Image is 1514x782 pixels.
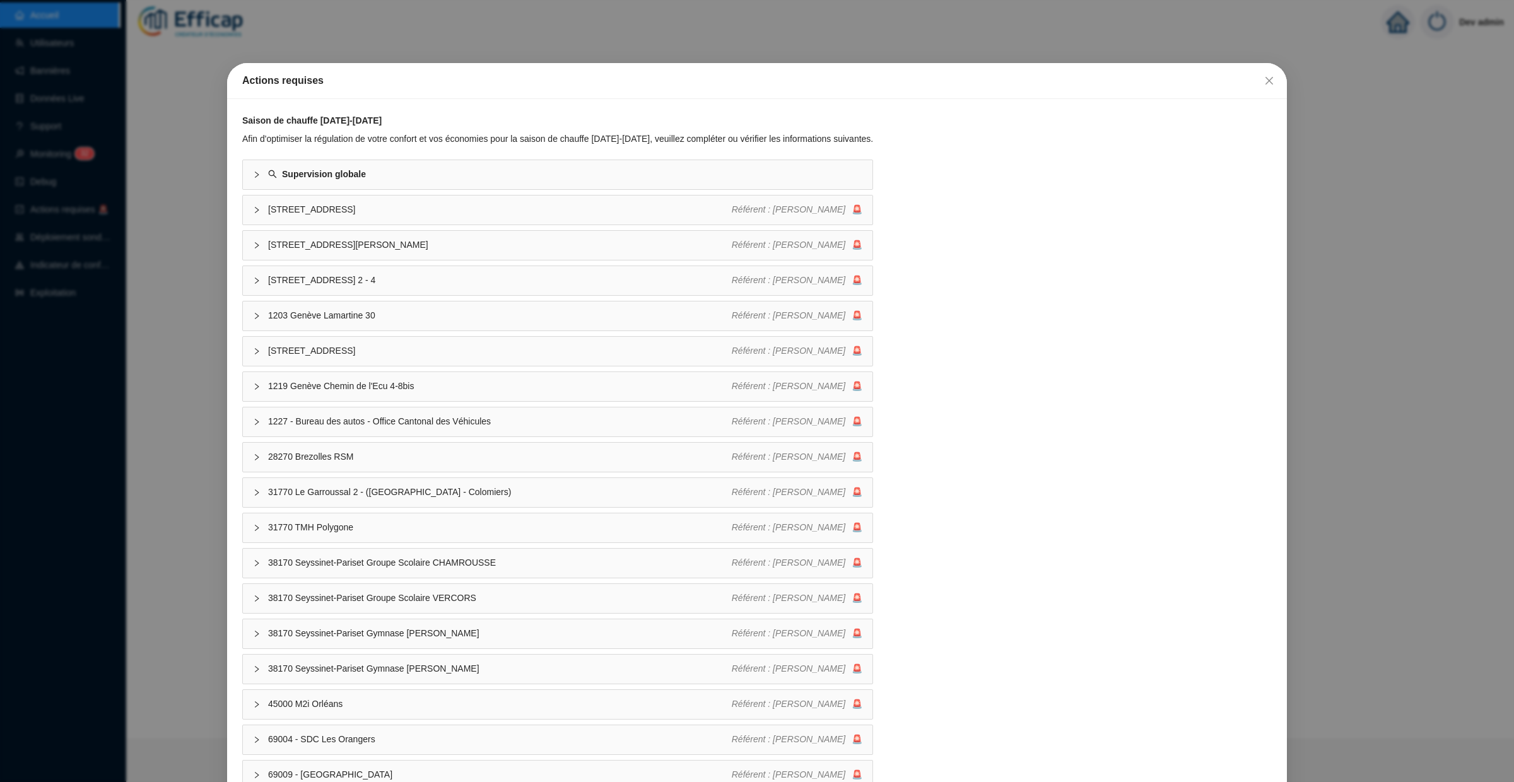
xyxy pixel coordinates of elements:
span: Référent : [PERSON_NAME] [732,663,846,674]
span: collapsed [253,489,261,496]
div: 38170 Seyssinet-Pariset Gymnase [PERSON_NAME]Référent : [PERSON_NAME]🚨 [243,655,872,684]
div: 🚨 [732,274,863,287]
div: 🚨 [732,697,863,711]
span: Référent : [PERSON_NAME] [732,346,846,356]
div: Afin d'optimiser la régulation de votre confort et vos économies pour la saison de chauffe [DATE]... [242,132,873,146]
strong: Saison de chauffe [DATE]-[DATE] [242,115,382,125]
button: Close [1259,71,1279,91]
span: collapsed [253,242,261,249]
span: 31770 TMH Polygone [268,521,732,534]
span: collapsed [253,171,261,178]
span: collapsed [253,665,261,673]
div: 🚨 [732,521,863,534]
div: 🚨 [732,309,863,322]
div: 🚨 [732,627,863,640]
div: 🚨 [732,380,863,393]
span: collapsed [253,383,261,390]
span: 38170 Seyssinet-Pariset Groupe Scolaire VERCORS [268,592,732,605]
span: [STREET_ADDRESS] [268,344,732,358]
span: collapsed [253,524,261,532]
span: [STREET_ADDRESS] [268,203,732,216]
span: Fermer [1259,76,1279,86]
span: close [1264,76,1274,86]
span: collapsed [253,206,261,214]
span: Référent : [PERSON_NAME] [732,734,846,744]
span: collapsed [253,736,261,744]
div: 38170 Seyssinet-Pariset Gymnase [PERSON_NAME]Référent : [PERSON_NAME]🚨 [243,619,872,648]
span: 38170 Seyssinet-Pariset Gymnase [PERSON_NAME] [268,627,732,640]
span: collapsed [253,347,261,355]
strong: Supervision globale [282,169,366,179]
span: 69004 - SDC Les Orangers [268,733,732,746]
div: [STREET_ADDRESS][PERSON_NAME]Référent : [PERSON_NAME]🚨 [243,231,872,260]
span: Référent : [PERSON_NAME] [732,275,846,285]
div: 38170 Seyssinet-Pariset Groupe Scolaire CHAMROUSSERéférent : [PERSON_NAME]🚨 [243,549,872,578]
div: 🚨 [732,768,863,781]
span: Référent : [PERSON_NAME] [732,699,846,709]
span: Référent : [PERSON_NAME] [732,522,846,532]
span: collapsed [253,701,261,708]
div: 🚨 [732,556,863,569]
span: collapsed [253,453,261,461]
div: [STREET_ADDRESS]Référent : [PERSON_NAME]🚨 [243,337,872,366]
span: 28270 Brezolles RSM [268,450,732,464]
span: 69009 - [GEOGRAPHIC_DATA] [268,768,732,781]
span: 45000 M2i Orléans [268,697,732,711]
div: 🚨 [732,344,863,358]
span: search [268,170,277,178]
span: Référent : [PERSON_NAME] [732,487,846,497]
div: 1203 Genève Lamartine 30Référent : [PERSON_NAME]🚨 [243,301,872,330]
div: 69004 - SDC Les OrangersRéférent : [PERSON_NAME]🚨 [243,725,872,754]
span: [STREET_ADDRESS][PERSON_NAME] [268,238,732,252]
div: [STREET_ADDRESS] 2 - 4Référent : [PERSON_NAME]🚨 [243,266,872,295]
div: 🚨 [732,592,863,605]
div: 🚨 [732,486,863,499]
span: collapsed [253,559,261,567]
span: 1227 - Bureau des autos - Office Cantonal des Véhicules [268,415,732,428]
span: Référent : [PERSON_NAME] [732,628,846,638]
span: collapsed [253,771,261,779]
span: Référent : [PERSON_NAME] [732,240,846,250]
span: collapsed [253,277,261,284]
div: 1227 - Bureau des autos - Office Cantonal des VéhiculesRéférent : [PERSON_NAME]🚨 [243,407,872,436]
div: 🚨 [732,203,863,216]
span: 1203 Genève Lamartine 30 [268,309,732,322]
div: 38170 Seyssinet-Pariset Groupe Scolaire VERCORSRéférent : [PERSON_NAME]🚨 [243,584,872,613]
span: Référent : [PERSON_NAME] [732,769,846,779]
span: Référent : [PERSON_NAME] [732,310,846,320]
div: Actions requises [242,73,1272,88]
div: 🚨 [732,662,863,675]
div: 45000 M2i OrléansRéférent : [PERSON_NAME]🚨 [243,690,872,719]
div: 31770 TMH PolygoneRéférent : [PERSON_NAME]🚨 [243,513,872,542]
div: [STREET_ADDRESS]Référent : [PERSON_NAME]🚨 [243,195,872,225]
span: Référent : [PERSON_NAME] [732,593,846,603]
span: 31770 Le Garroussal 2 - ([GEOGRAPHIC_DATA] - Colomiers) [268,486,732,499]
div: 31770 Le Garroussal 2 - ([GEOGRAPHIC_DATA] - Colomiers)Référent : [PERSON_NAME]🚨 [243,478,872,507]
span: collapsed [253,418,261,426]
span: Référent : [PERSON_NAME] [732,381,846,391]
span: 1219 Genève Chemin de l'Ecu 4-8bis [268,380,732,393]
div: 🚨 [732,450,863,464]
span: collapsed [253,595,261,602]
div: 28270 Brezolles RSMRéférent : [PERSON_NAME]🚨 [243,443,872,472]
div: 🚨 [732,733,863,746]
div: 🚨 [732,238,863,252]
span: [STREET_ADDRESS] 2 - 4 [268,274,732,287]
div: 1219 Genève Chemin de l'Ecu 4-8bisRéférent : [PERSON_NAME]🚨 [243,372,872,401]
div: Supervision globale [243,160,872,189]
span: collapsed [253,312,261,320]
div: 🚨 [732,415,863,428]
span: Référent : [PERSON_NAME] [732,557,846,568]
span: 38170 Seyssinet-Pariset Gymnase [PERSON_NAME] [268,662,732,675]
span: Référent : [PERSON_NAME] [732,452,846,462]
span: Référent : [PERSON_NAME] [732,416,846,426]
span: 38170 Seyssinet-Pariset Groupe Scolaire CHAMROUSSE [268,556,732,569]
span: collapsed [253,630,261,638]
span: Référent : [PERSON_NAME] [732,204,846,214]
